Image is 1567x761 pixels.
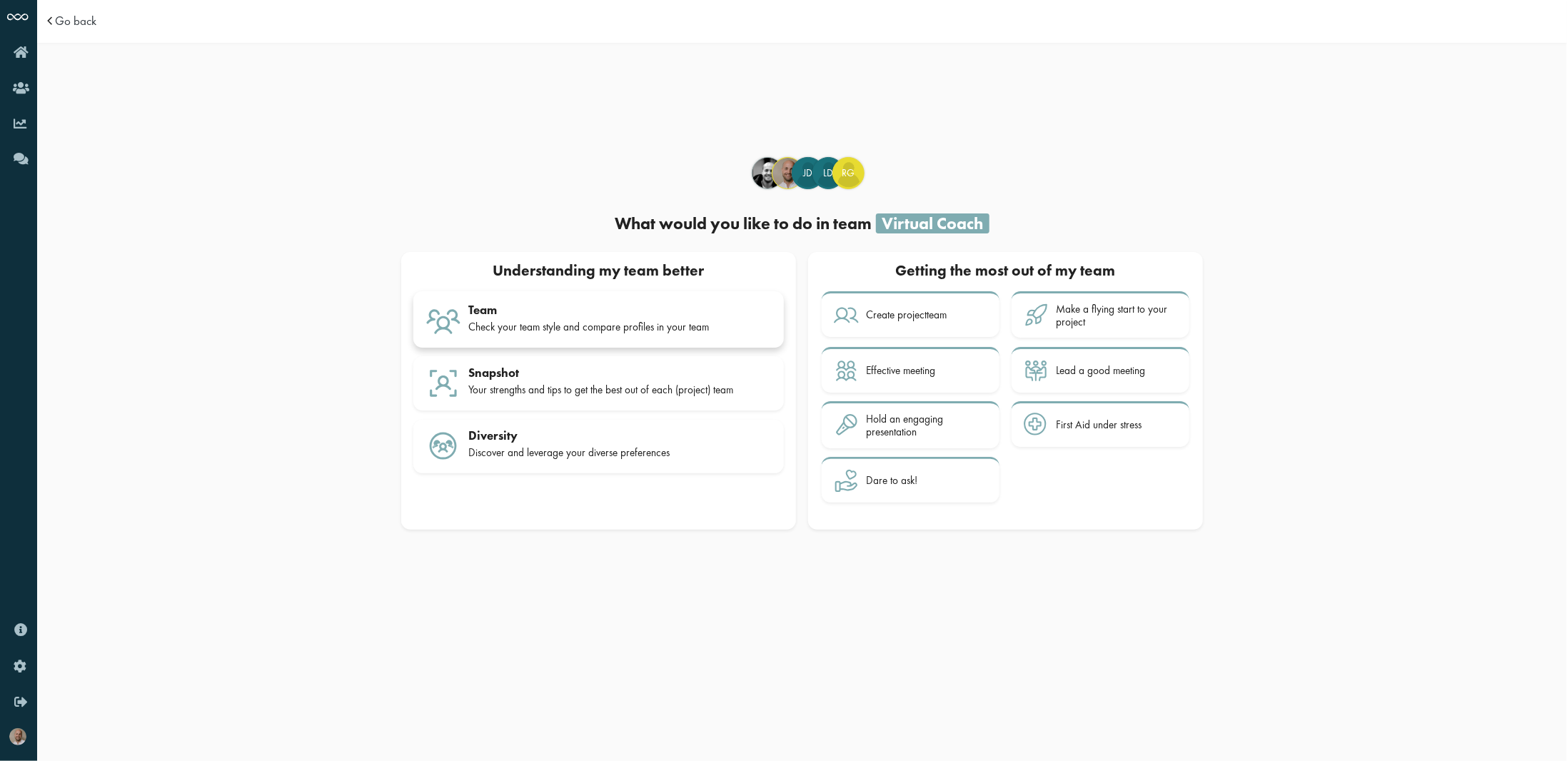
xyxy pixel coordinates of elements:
[468,446,772,459] div: Discover and leverage your diverse preferences
[55,15,96,27] a: Go back
[468,321,772,333] div: Check your team style and compare profiles in your team
[1012,347,1189,393] a: Lead a good meeting
[822,347,999,393] a: Effective meeting
[866,474,917,487] div: Dare to ask!
[866,364,935,377] div: Effective meeting
[820,258,1191,285] div: Getting the most out of my team
[615,213,872,234] span: What would you like to do in team
[1056,303,1177,329] div: Make a flying start to your project
[1056,418,1142,431] div: First Aid under stress
[833,166,864,181] span: RG
[813,166,844,181] span: LD
[822,457,999,503] a: Dare to ask!
[866,308,947,321] div: Create projectteam
[468,428,772,443] div: Diversity
[1056,364,1145,377] div: Lead a good meeting
[822,291,999,337] a: Create projectteam
[822,401,999,448] a: Hold an engaging presentation
[413,420,784,474] a: Diversity Discover and leverage your diverse preferences
[772,157,804,189] div: Floris
[468,366,772,380] div: Snapshot
[413,356,784,410] a: Snapshot Your strengths and tips to get the best out of each (project) team
[413,291,784,348] a: Team Check your team style and compare profiles in your team
[832,157,865,189] div: Rens
[1012,291,1189,338] a: Make a flying start to your project
[812,157,845,189] div: Louis
[1012,401,1189,447] a: First Aid under stress
[866,413,987,439] div: Hold an engaging presentation
[792,157,824,189] div: John
[876,213,989,233] div: Virtual Coach
[752,157,784,189] div: Bert
[468,303,772,317] div: Team
[792,166,823,181] span: JD
[408,258,790,285] div: Understanding my team better
[468,383,772,396] div: Your strengths and tips to get the best out of each (project) team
